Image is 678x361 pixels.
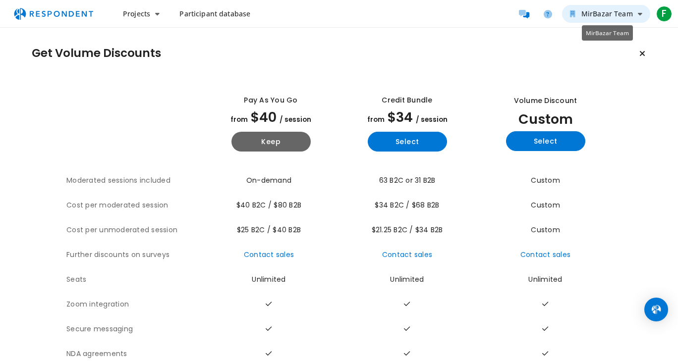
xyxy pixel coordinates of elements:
[581,9,633,18] span: MirBazar Team
[252,274,285,284] span: Unlimited
[66,292,203,317] th: Zoom integration
[538,4,558,24] a: Help and support
[66,193,203,218] th: Cost per moderated session
[514,96,577,106] div: Volume Discount
[531,200,560,210] span: Custom
[171,5,258,23] a: Participant database
[231,132,311,152] button: Keep current yearly payg plan
[644,298,668,321] div: Open Intercom Messenger
[632,44,652,63] button: Keep current plan
[416,115,448,124] span: / session
[520,250,570,259] a: Contact sales
[518,110,573,128] span: Custom
[506,131,585,151] button: Select yearly custom_static plan
[368,132,447,152] button: Select yearly basic plan
[280,115,311,124] span: / session
[528,274,562,284] span: Unlimited
[367,115,385,124] span: from
[179,9,250,18] span: Participant database
[372,225,443,235] span: $21.25 B2C / $34 B2B
[123,9,150,18] span: Projects
[382,250,432,259] a: Contact sales
[654,5,674,23] button: F
[66,243,203,267] th: Further discounts on surveys
[66,317,203,342] th: Secure messaging
[32,47,161,60] h1: Get Volume Discounts
[230,115,248,124] span: from
[251,108,277,126] span: $40
[531,225,560,235] span: Custom
[66,218,203,243] th: Cost per unmoderated session
[388,108,413,126] span: $34
[246,175,291,185] span: On-demand
[382,95,432,105] div: Credit Bundle
[8,4,99,23] img: respondent-logo.png
[586,29,629,37] span: MirBazar Team
[562,5,650,23] button: MirBazar Team
[375,200,439,210] span: $34 B2C / $68 B2B
[514,4,534,24] a: Message participants
[237,225,301,235] span: $25 B2C / $40 B2B
[115,5,168,23] button: Projects
[236,200,301,210] span: $40 B2C / $80 B2B
[244,250,294,259] a: Contact sales
[390,274,424,284] span: Unlimited
[656,6,672,22] span: F
[244,95,297,105] div: Pay as you go
[66,168,203,193] th: Moderated sessions included
[531,175,560,185] span: Custom
[379,175,436,185] span: 63 B2C or 31 B2B
[66,267,203,292] th: Seats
